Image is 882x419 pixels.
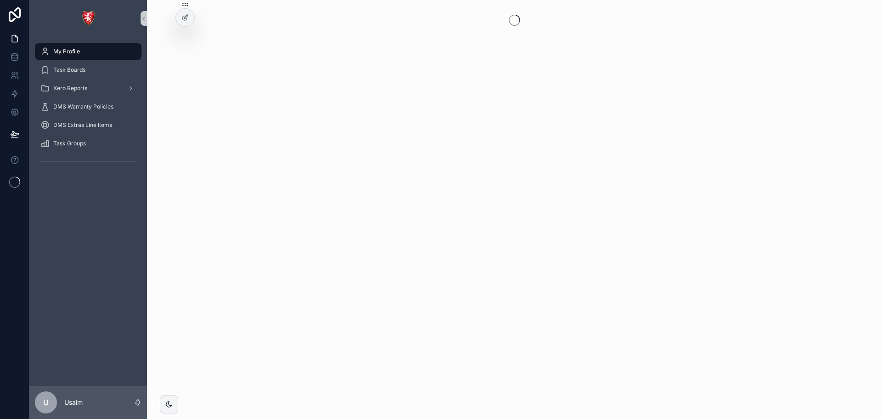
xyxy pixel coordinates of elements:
[81,11,96,26] img: App logo
[53,121,112,129] span: DMS Extras Line Items
[53,48,80,55] span: My Profile
[64,398,83,407] p: Usaim
[53,66,85,74] span: Task Boards
[53,140,86,147] span: Task Groups
[35,62,141,78] a: Task Boards
[35,80,141,97] a: Xero Reports
[35,98,141,115] a: DMS Warranty Policies
[35,135,141,152] a: Task Groups
[29,37,147,180] div: scrollable content
[35,43,141,60] a: My Profile
[53,85,87,92] span: Xero Reports
[53,103,113,110] span: DMS Warranty Policies
[43,397,49,408] span: U
[35,117,141,133] a: DMS Extras Line Items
